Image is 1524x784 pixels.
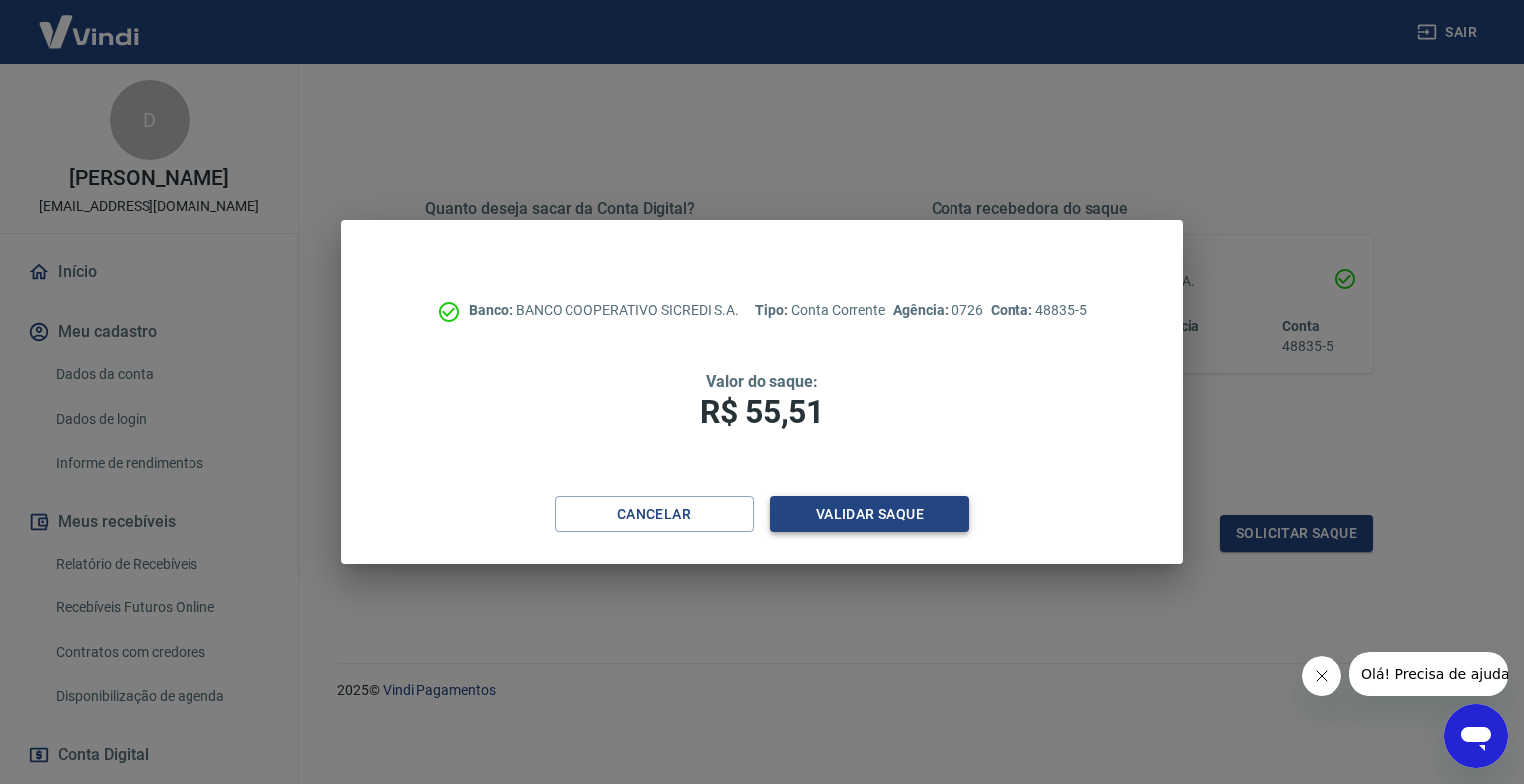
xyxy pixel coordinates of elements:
[469,300,739,321] p: BANCO COOPERATIVO SICREDI S.A.
[469,302,516,318] span: Banco:
[991,302,1036,318] span: Conta:
[1302,656,1341,696] iframe: Fechar mensagem
[1349,652,1508,696] iframe: Mensagem da empresa
[991,300,1087,321] p: 48835-5
[12,14,168,30] span: Olá! Precisa de ajuda?
[700,393,824,431] span: R$ 55,51
[706,372,818,391] span: Valor do saque:
[770,496,969,533] button: Validar saque
[893,300,982,321] p: 0726
[555,496,754,533] button: Cancelar
[755,302,791,318] span: Tipo:
[1444,704,1508,768] iframe: Botão para abrir a janela de mensagens
[755,300,885,321] p: Conta Corrente
[893,302,952,318] span: Agência:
